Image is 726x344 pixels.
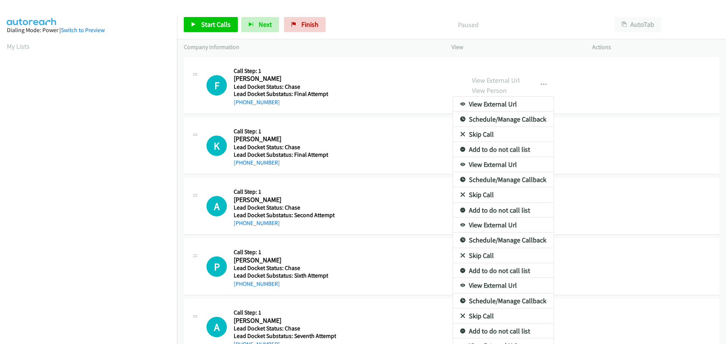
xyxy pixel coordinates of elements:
[453,97,554,112] a: View External Url
[453,142,554,157] a: Add to do not call list
[453,218,554,233] a: View External Url
[453,112,554,127] a: Schedule/Manage Callback
[453,127,554,142] a: Skip Call
[453,263,554,278] a: Add to do not call list
[453,233,554,248] a: Schedule/Manage Callback
[453,203,554,218] a: Add to do not call list
[453,172,554,187] a: Schedule/Manage Callback
[453,324,554,339] a: Add to do not call list
[7,42,29,51] a: My Lists
[453,293,554,309] a: Schedule/Manage Callback
[7,26,170,35] div: Dialing Mode: Power |
[61,26,105,34] a: Switch to Preview
[453,157,554,172] a: View External Url
[453,278,554,293] a: View External Url
[453,187,554,202] a: Skip Call
[453,309,554,324] a: Skip Call
[453,248,554,263] a: Skip Call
